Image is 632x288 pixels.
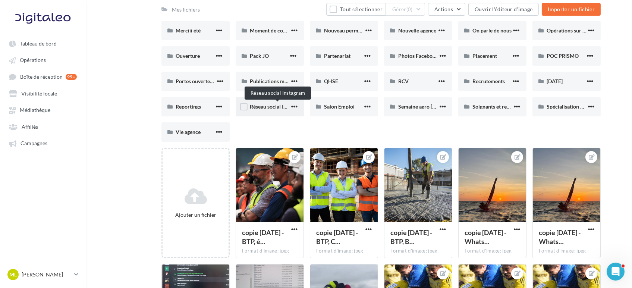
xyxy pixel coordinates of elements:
[250,78,300,84] span: Publications marques
[472,27,512,34] span: On parle de nous
[465,248,520,254] div: Format d'image: jpeg
[250,27,304,34] span: Moment de convivialité
[542,3,601,16] button: Importer un fichier
[386,3,425,16] button: Gérer(0)
[472,53,497,59] span: Placement
[547,53,579,59] span: POC PRISMO
[21,140,47,147] span: Campagnes
[66,74,77,80] div: 99+
[22,123,38,130] span: Affiliés
[547,103,606,110] span: Spécialisation de l'agence
[324,78,338,84] span: QHSE
[176,53,200,59] span: Ouverture
[20,57,46,63] span: Opérations
[428,3,465,16] button: Actions
[4,37,81,50] a: Tableau de bord
[4,136,81,150] a: Campagnes
[245,87,311,100] div: Réseau social Instagram
[390,228,432,245] span: copie 26-06-2025 - BTP, Bâtiment, Ouvrier, Béton
[326,3,386,16] button: Tout sélectionner
[468,3,539,16] button: Ouvrir l'éditeur d'image
[4,53,81,66] a: Opérations
[176,129,201,135] span: Vie agence
[20,73,63,80] span: Boîte de réception
[398,103,465,110] span: Semaine agro [DATE]-[DATE]
[250,53,269,59] span: Pack JO
[4,70,81,84] a: Boîte de réception 99+
[4,103,81,116] a: Médiathèque
[176,103,201,110] span: Reportings
[242,248,298,254] div: Format d'image: jpeg
[4,120,81,133] a: Affiliés
[547,78,563,84] span: [DATE]
[316,228,358,245] span: copie 26-06-2025 - BTP, Conducteur, Chantier
[434,6,453,12] span: Actions
[472,103,526,110] span: Soignants et recruteurs
[4,87,81,100] a: Visibilité locale
[324,53,350,59] span: Partenariat
[21,90,57,97] span: Visibilité locale
[539,248,594,254] div: Format d'image: jpeg
[324,27,371,34] span: Nouveau permanent
[316,248,372,254] div: Format d'image: jpeg
[465,228,506,245] span: copie 26-06-2025 - WhatsApp Image 2025-06-23 at 09.42
[176,78,232,84] span: Portes ouvertes agences
[390,248,446,254] div: Format d'image: jpeg
[472,78,505,84] span: Recrutements
[20,40,57,47] span: Tableau de bord
[547,27,608,34] span: Opérations sur inscription
[166,211,226,219] div: Ajouter un fichier
[172,6,200,13] div: Mes fichiers
[539,228,581,245] span: copie 26-06-2025 - WhatsApp Image 2025-06-23 at 09.42
[22,271,71,278] p: [PERSON_NAME]
[398,53,456,59] span: Photos Facebook agence
[324,103,355,110] span: Salon Emploi
[176,27,201,34] span: Merciii été
[548,6,595,12] span: Importer un fichier
[250,103,305,110] span: Réseau social Instagram
[398,78,409,84] span: RCV
[406,6,413,12] span: (0)
[607,263,625,281] iframe: Intercom live chat
[398,27,436,34] span: Nouvelle agence
[6,267,80,282] a: ML [PERSON_NAME]
[242,228,284,245] span: copie 26-06-2025 - BTP, équipe
[20,107,50,113] span: Médiathèque
[9,271,17,278] span: ML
